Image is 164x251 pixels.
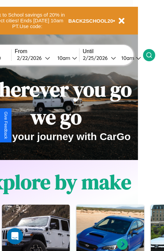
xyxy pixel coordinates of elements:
b: BACK2SCHOOL20 [68,18,113,24]
label: Until [83,48,143,54]
button: 2/22/2026 [15,54,52,62]
label: From [15,48,79,54]
div: 10am [118,55,136,61]
button: 10am [116,54,143,62]
div: Open Intercom Messenger [7,228,23,244]
div: 10am [54,55,72,61]
div: Give Feedback [3,112,8,139]
div: 2 / 25 / 2026 [83,55,111,61]
div: 2 / 22 / 2026 [17,55,45,61]
button: 10am [52,54,79,62]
